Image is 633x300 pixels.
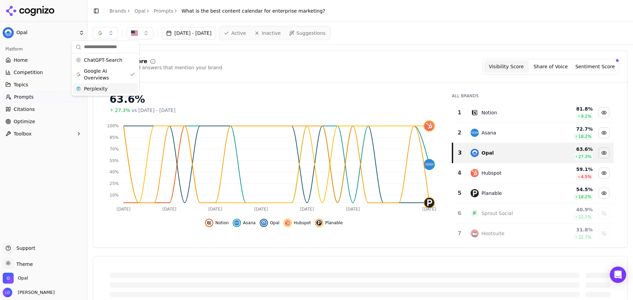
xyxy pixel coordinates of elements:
button: Open organization switcher [3,273,28,284]
img: opal [261,220,267,226]
span: 9.1 % [581,114,592,119]
img: opal [471,149,479,157]
div: 5 [455,189,464,197]
button: Share of Voice [529,60,573,73]
button: Hide opal data [260,219,279,227]
span: vs [DATE] - [DATE] [131,107,175,114]
tspan: 70% [110,147,119,152]
img: hubspot [425,121,434,131]
img: notion [206,220,212,226]
img: Lee Dussinger [3,288,12,297]
a: Optimize [3,116,84,127]
div: 54.5 % [551,186,593,193]
button: Hide hubspot data [284,219,311,227]
div: Planable [481,190,502,197]
img: planable [425,198,434,208]
img: US [131,30,138,37]
div: 7 [455,229,464,238]
button: Visibility Score [484,60,529,73]
tr: 1notionNotion81.8%9.1%Hide notion data [452,103,614,123]
span: Optimize [14,118,35,125]
div: 40.9 % [551,206,593,213]
div: 63.6% [110,93,438,105]
span: Opal [270,220,279,226]
div: 72.7 % [551,126,593,132]
span: Google AI Overviews [84,68,127,81]
tr: 4hubspotHubspot59.1%4.5%Hide hubspot data [452,163,614,183]
div: Notion [481,109,497,116]
span: 27.3% [115,107,130,114]
button: Hide planable data [599,188,609,199]
a: Prompts [3,91,84,102]
span: Inactive [262,30,281,37]
img: planable [471,189,479,197]
img: planable [316,220,322,226]
span: Prompts [14,94,34,100]
div: Hootsuite [481,230,504,237]
img: asana [234,220,240,226]
tspan: [DATE] [422,207,436,212]
button: Toolbox [3,128,84,139]
tspan: [DATE] [162,207,176,212]
img: hubspot [285,220,290,226]
button: Hide notion data [599,107,609,118]
a: Inactive [251,28,284,39]
span: Support [14,245,35,252]
button: Hide opal data [599,147,609,158]
span: 18.2 % [578,194,591,200]
div: 81.8 % [551,105,593,112]
button: Hide hubspot data [599,168,609,178]
tspan: 10% [110,193,119,198]
tr: 6sprout socialSprout Social40.9%22.7%Show sprout social data [452,203,614,224]
img: sprout social [471,209,479,217]
nav: breadcrumb [110,8,325,14]
tspan: 85% [110,135,119,140]
tspan: 25% [110,181,119,186]
img: asana [471,129,479,137]
tr: 3opalOpal63.6%27.3%Hide opal data [452,143,614,163]
span: Notion [215,220,229,226]
span: Citations [14,106,35,113]
img: asana [425,160,434,169]
tr: 5planablePlanable54.5%18.2%Hide planable data [452,183,614,203]
img: Opal [3,27,14,38]
a: Home [3,55,84,66]
tspan: [DATE] [208,207,222,212]
div: 2 [455,129,464,137]
div: 1 [455,109,464,117]
span: ChatGPT-Search [84,57,122,63]
a: Suggestions [286,28,329,39]
span: Opal [16,30,76,36]
a: Citations [3,104,84,115]
span: What is the best content calendar for enterprise marketing? [182,8,325,14]
span: Planable [325,220,343,226]
span: Asana [243,220,256,226]
button: Hide planable data [315,219,343,227]
div: Asana [481,129,496,136]
tr: 2asanaAsana72.7%18.2%Hide asana data [452,123,614,143]
div: Visibility Score [101,59,147,64]
span: 22.7 % [578,214,591,220]
span: Topics [14,81,28,88]
img: hootsuite [471,229,479,238]
button: Hide asana data [233,219,256,227]
div: 59.1 % [551,166,593,173]
button: Sentiment Score [573,60,617,73]
a: Active [220,28,249,39]
img: hubspot [471,169,479,177]
span: Opal [18,275,28,281]
span: Toolbox [14,130,32,137]
button: Hide asana data [599,127,609,138]
span: [PERSON_NAME] [15,289,55,296]
span: Perplexity [84,85,107,92]
div: Platform [3,44,84,55]
tr: 7hootsuiteHootsuite31.8%22.7%Show hootsuite data [452,224,614,244]
div: 3 [456,149,464,157]
button: Show hootsuite data [599,228,609,239]
div: 6 [455,209,464,217]
a: Prompts [154,8,173,14]
div: Sprout Social [481,210,513,217]
span: Active [231,30,246,37]
span: Home [14,57,28,63]
a: Brands [110,8,126,14]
